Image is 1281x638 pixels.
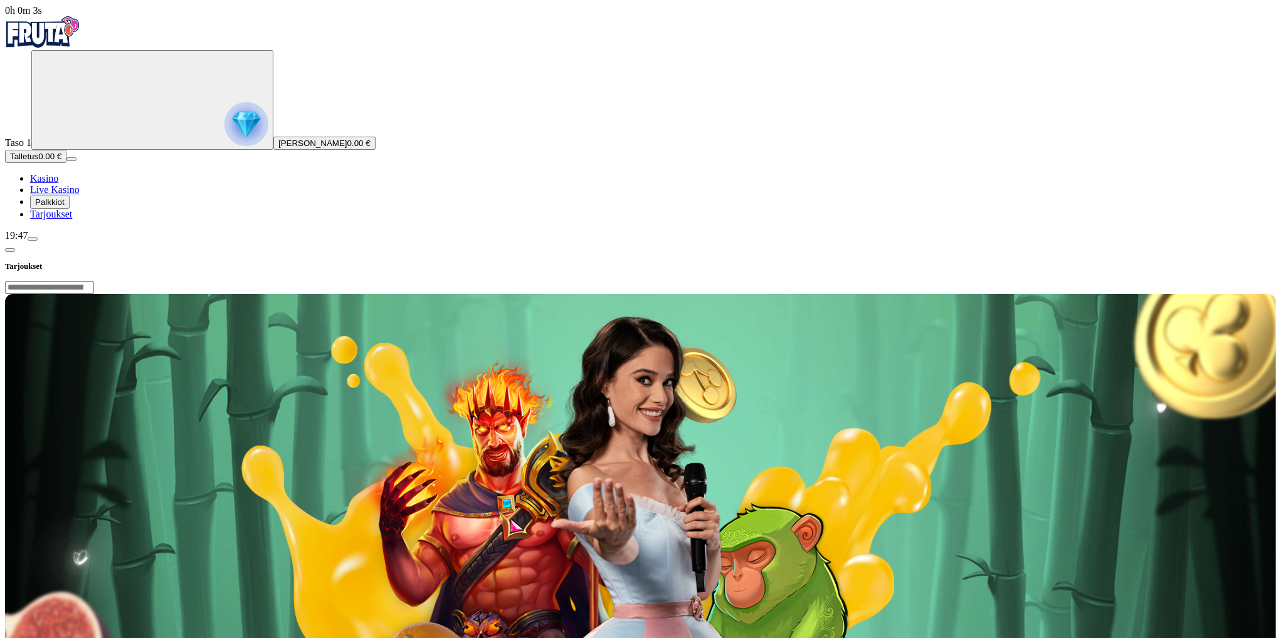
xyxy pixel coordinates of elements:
span: user session time [5,5,42,16]
span: 19:47 [5,230,28,241]
button: Palkkiot [30,196,70,209]
button: Talletusplus icon0.00 € [5,150,66,163]
h3: Tarjoukset [5,261,1276,273]
nav: Primary [5,16,1276,220]
span: Palkkiot [35,197,65,207]
nav: Main menu [5,173,1276,220]
button: menu [66,157,76,161]
input: Search [5,281,94,294]
img: Fruta [5,16,80,48]
span: 0.00 € [38,152,61,161]
a: Tarjoukset [30,209,72,219]
button: reward progress [31,50,273,150]
span: 0.00 € [347,139,371,148]
button: [PERSON_NAME]0.00 € [273,137,376,150]
a: Kasino [30,173,58,184]
button: chevron-left icon [5,248,15,252]
span: Taso 1 [5,137,31,148]
span: [PERSON_NAME] [278,139,347,148]
img: reward progress [224,102,268,146]
a: Live Kasino [30,184,80,195]
button: menu [28,237,38,241]
a: Fruta [5,39,80,50]
span: Talletus [10,152,38,161]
